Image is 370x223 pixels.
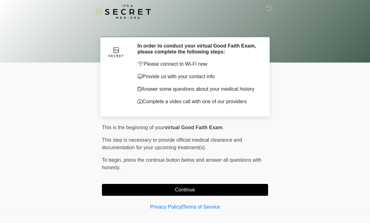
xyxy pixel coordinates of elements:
h1: ‎ ‎ [97,23,273,34]
p: Complete a video call with one of our providers [137,98,259,105]
p: Provide us with your contact info [137,73,259,80]
button: Continue [102,184,268,196]
img: It's A Secret Med Spa Logo [96,5,151,19]
a: Privacy Policy [150,204,182,210]
span: This is the beginning of your [102,125,165,130]
p: Please connect to Wi-Fi now [137,60,259,68]
strong: virtual Good Faith Exam [165,125,222,130]
span: This step is necessary to provide official medical clearance and documentation for your upcoming ... [102,137,242,150]
span: . [222,125,224,130]
h2: In order to conduct your virtual Good Faith Exam, please complete the following steps: [137,43,259,55]
a: | [181,204,182,210]
span: press the continue button below and answer all questions with honesty. [102,157,262,170]
img: Agent Avatar [107,43,125,62]
a: Terms of Service [182,204,220,210]
p: Answer some questions about your medical history [137,85,259,93]
span: To begin, [102,157,124,163]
